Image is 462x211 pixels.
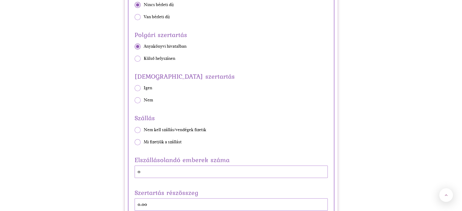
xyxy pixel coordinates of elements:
[135,127,328,133] label: Nem kell szállás/vendégek fizetik
[144,139,182,145] span: Mi fizetjük a szállást
[135,154,328,165] label: Elszállásolandó emberek száma
[144,2,174,8] span: Nincs bérleti díj
[144,56,175,62] span: Külső helyszínen
[144,85,152,91] span: Igen
[144,127,206,133] span: Nem kell szállás/vendégek fizetik
[144,97,153,103] span: Nem
[135,29,328,40] span: Polgári szertartás
[135,187,328,198] label: Szertartás részösszeg
[135,112,328,124] span: Szállás
[135,139,328,145] label: Mi fizetjük a szállást
[135,56,328,62] label: Külső helyszínen
[135,85,328,91] label: Igen
[135,165,328,178] input: pl. 10
[144,14,170,20] span: Van bérleti díj
[135,14,328,20] label: Van bérleti díj
[135,43,328,49] label: Anyakönyvi hivatalban
[144,43,187,49] span: Anyakönyvi hivatalban
[135,71,328,82] span: [DEMOGRAPHIC_DATA] szertartás
[135,2,328,8] label: Nincs bérleti díj
[135,97,328,103] label: Nem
